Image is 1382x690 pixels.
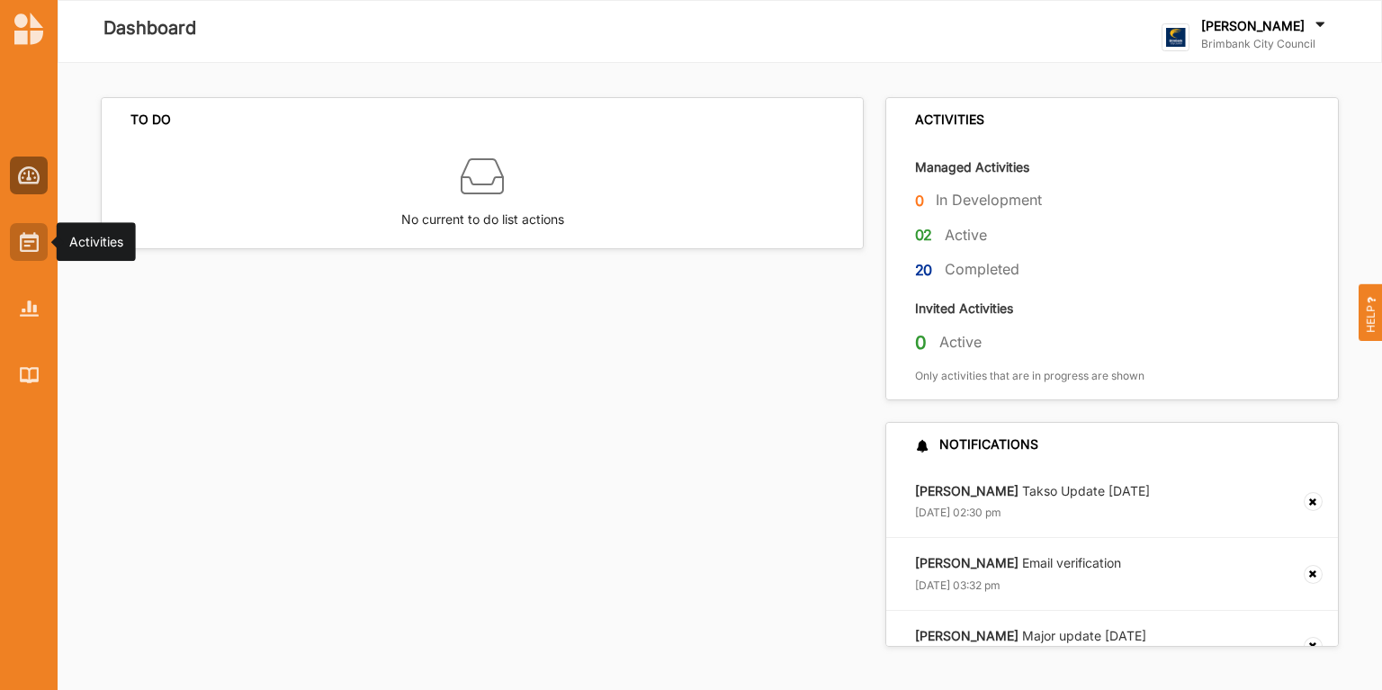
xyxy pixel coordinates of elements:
[945,260,1019,279] label: Completed
[915,483,1150,499] label: Takso Update [DATE]
[915,628,1019,643] strong: [PERSON_NAME]
[1201,18,1305,34] label: [PERSON_NAME]
[69,233,123,251] div: Activities
[945,226,987,245] label: Active
[915,112,984,128] div: ACTIVITIES
[130,112,171,128] div: TO DO
[915,369,1144,383] label: Only activities that are in progress are shown
[915,259,933,282] label: 20
[936,191,1042,210] label: In Development
[20,367,39,382] img: Library
[915,436,1038,453] div: NOTIFICATIONS
[915,578,1001,593] label: [DATE] 03:32 pm
[103,13,196,43] label: Dashboard
[915,158,1029,175] label: Managed Activities
[1201,37,1329,51] label: Brimbank City Council
[14,13,43,45] img: logo
[915,506,1001,520] label: [DATE] 02:30 pm
[401,198,564,229] label: No current to do list actions
[18,166,40,184] img: Dashboard
[1162,23,1189,51] img: logo
[939,333,982,352] label: Active
[915,331,927,354] label: 0
[10,356,48,394] a: Library
[915,555,1121,571] label: Email verification
[461,155,504,198] img: box
[20,300,39,316] img: Reports
[915,224,933,246] label: 02
[10,290,48,327] a: Reports
[915,628,1146,644] label: Major update [DATE]
[915,300,1013,317] label: Invited Activities
[10,157,48,194] a: Dashboard
[20,232,39,252] img: Activities
[10,223,48,261] a: Activities
[915,190,924,212] label: 0
[915,555,1019,570] strong: [PERSON_NAME]
[915,483,1019,498] strong: [PERSON_NAME]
